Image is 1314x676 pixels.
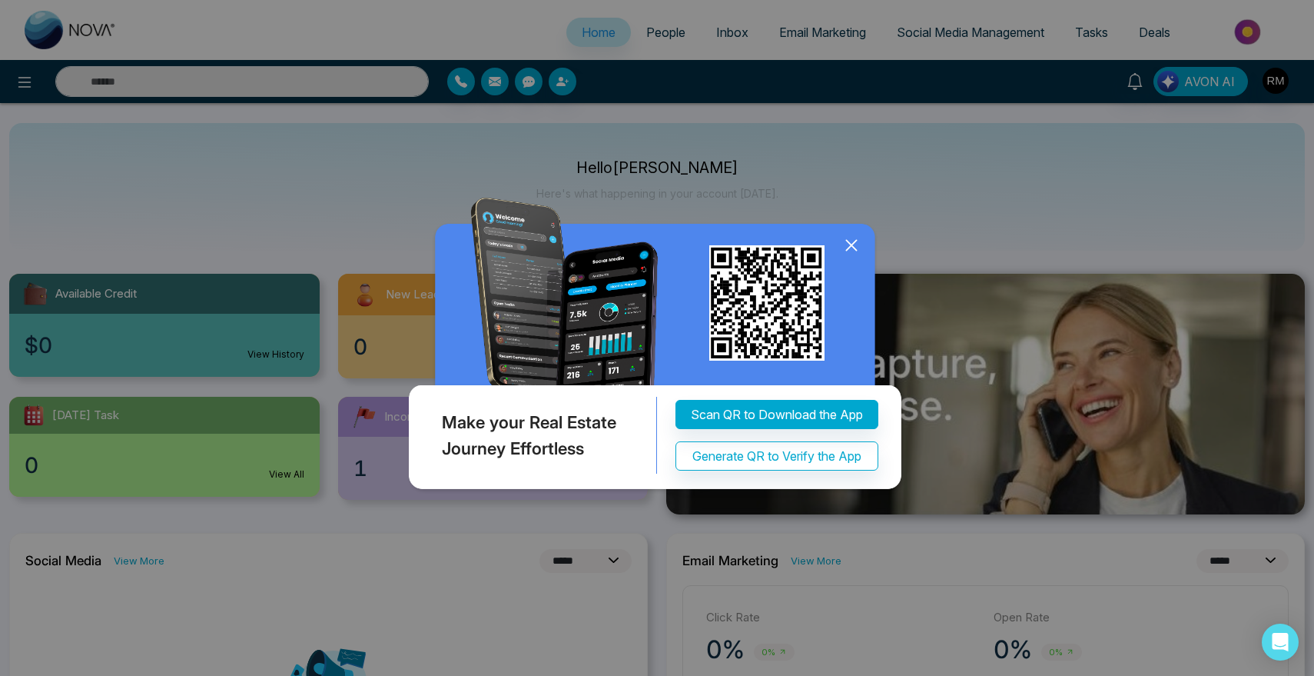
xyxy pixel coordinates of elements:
div: Open Intercom Messenger [1262,624,1299,661]
img: qr_for_download_app.png [709,245,825,361]
img: QRModal [405,198,909,497]
button: Scan QR to Download the App [675,400,878,429]
div: Make your Real Estate Journey Effortless [405,397,657,474]
button: Generate QR to Verify the App [675,441,878,471]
